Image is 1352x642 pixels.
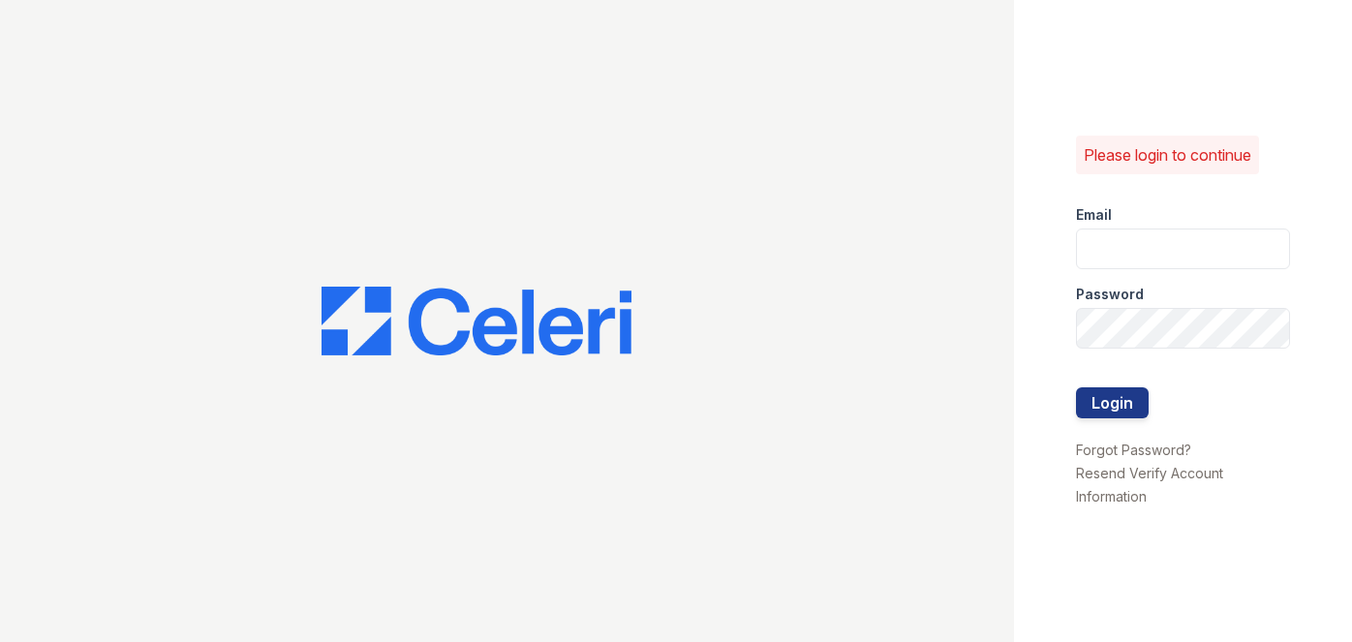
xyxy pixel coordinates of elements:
[322,287,631,356] img: CE_Logo_Blue-a8612792a0a2168367f1c8372b55b34899dd931a85d93a1a3d3e32e68fde9ad4.png
[1076,465,1223,504] a: Resend Verify Account Information
[1076,205,1112,225] label: Email
[1084,143,1251,167] p: Please login to continue
[1076,285,1144,304] label: Password
[1076,387,1149,418] button: Login
[1076,442,1191,458] a: Forgot Password?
